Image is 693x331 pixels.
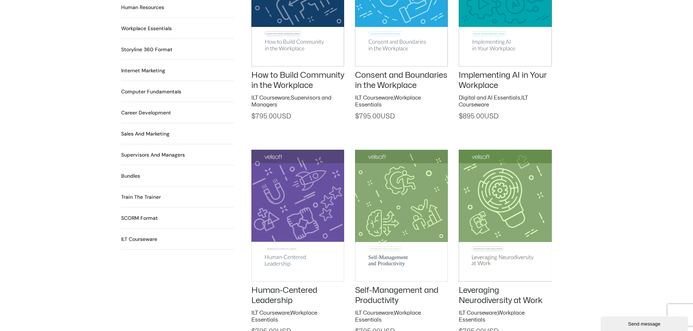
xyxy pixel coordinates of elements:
span: 795.00 [355,113,395,120]
a: Self-Management and Productivity [355,286,438,305]
a: Implementing AI in Your Workplace [459,71,547,90]
a: Visit product category Career Development [121,109,171,117]
a: Visit product category ILT Courseware [121,235,157,243]
h2: Internet Marketing [121,67,165,74]
a: Visit product category Train the Trainer [121,193,161,201]
h2: Workplace Essentials [121,25,172,32]
a: Consent and Boundaries in the Workplace [355,71,447,90]
a: Visit product category Storyline 360 Format [121,46,172,53]
h2: Sales and Marketing [121,130,170,138]
a: Visit product category Internet Marketing [121,67,165,74]
a: How to Build Community in the Workplace [251,71,344,90]
span: $ [251,113,255,120]
iframe: chat widget [601,315,689,331]
span: $ [459,113,463,120]
h2: Train the Trainer [121,193,161,201]
a: ILT Courseware [251,310,290,316]
span: $ [355,113,359,120]
a: Visit product category Workplace Essentials [121,25,172,32]
h2: Supervisors and Managers [121,151,185,159]
h2: , [355,94,448,109]
h2: Human Resources [121,4,164,11]
a: ILT Courseware [355,95,393,101]
a: Visit product category Bundles [121,172,140,180]
h2: Bundles [121,172,140,180]
h2: , [459,310,551,324]
a: ILT Courseware [355,310,393,316]
h2: , [355,310,448,324]
a: Visit product category SCORM Format [121,214,158,222]
h2: , [251,94,344,109]
h2: Career Development [121,109,171,117]
a: Visit product category Human Resources [121,4,164,11]
a: Visit product category Computer Fundamentals [121,88,181,96]
a: Leveraging Neurodiversity at Work [459,286,542,305]
a: Digital and AI Essentials [459,95,520,101]
a: Visit product category Sales and Marketing [121,130,170,138]
h2: ILT Courseware [121,235,157,243]
h2: , [251,310,344,324]
a: Visit product category Supervisors and Managers [121,151,185,159]
h2: SCORM Format [121,214,158,222]
span: 795.00 [251,113,291,120]
a: Human-Centered Leadership [251,286,317,305]
a: Supervisors and Managers [251,95,331,108]
span: 895.00 [459,113,498,120]
h2: Computer Fundamentals [121,88,181,96]
a: ILT Courseware [459,310,497,316]
a: ILT Courseware [251,95,290,101]
h2: , [459,94,551,109]
h2: Storyline 360 Format [121,46,172,53]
